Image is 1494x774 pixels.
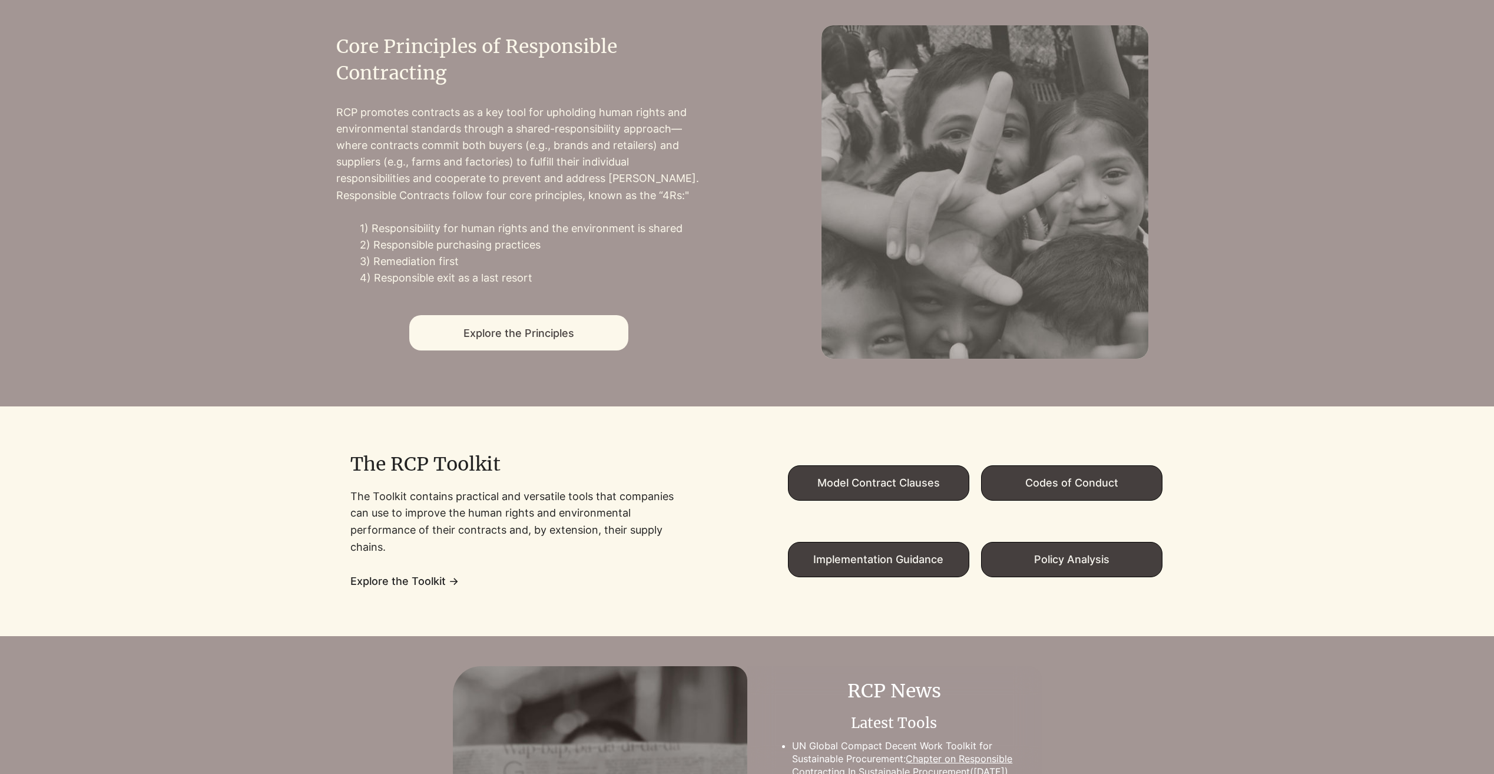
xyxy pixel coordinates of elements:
[350,575,459,587] a: Explore the Toolkit →
[981,542,1162,577] a: Policy Analysis
[981,465,1162,501] a: Codes of Conduct
[360,237,701,253] p: 2) Responsible purchasing practices
[350,452,604,476] h2: The RCP Toolkit
[817,477,940,489] span: Model Contract Clauses
[776,713,1013,733] h3: Latest Tools
[336,104,701,203] p: RCP promotes contracts as a key tool for upholding human rights and environmental standards throu...
[409,315,628,350] a: Explore the Principles
[360,220,701,237] p: 1) Responsibility for human rights and the environment is shared
[360,253,701,270] p: 3) Remediation first
[788,465,969,501] a: Model Contract Clauses
[1034,553,1109,565] span: Policy Analysis
[360,270,701,286] p: 4) Responsible exit as a last resort
[1025,477,1118,489] span: Codes of Conduct
[788,542,969,577] a: Implementation Guidance
[350,488,687,556] p: The Toolkit contains practical and versatile tools that companies can use to improve the human ri...
[813,553,943,565] span: Implementation Guidance
[463,327,574,339] span: Explore the Principles
[336,34,701,87] h2: Core Principles of Responsible Contracting
[821,25,1148,525] img: pexels-rebecca-zaal-252062-764681_edited.jpg
[776,678,1013,704] h2: RCP News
